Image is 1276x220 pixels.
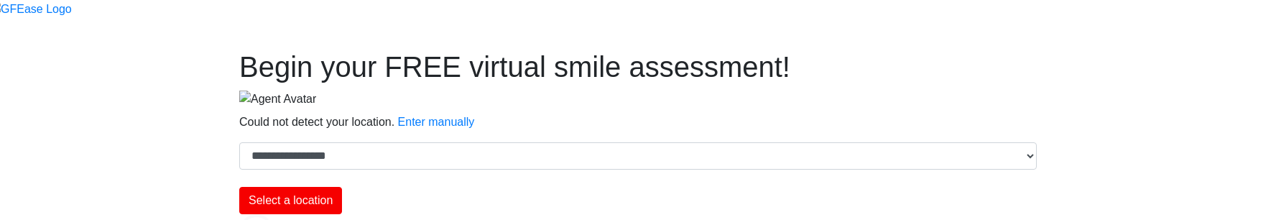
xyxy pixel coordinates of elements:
[398,116,475,128] a: Enter manually
[239,91,316,108] img: Agent Avatar
[239,187,342,214] button: Select a location
[239,116,394,128] span: Could not detect your location.
[239,50,1037,84] h1: Begin your FREE virtual smile assessment!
